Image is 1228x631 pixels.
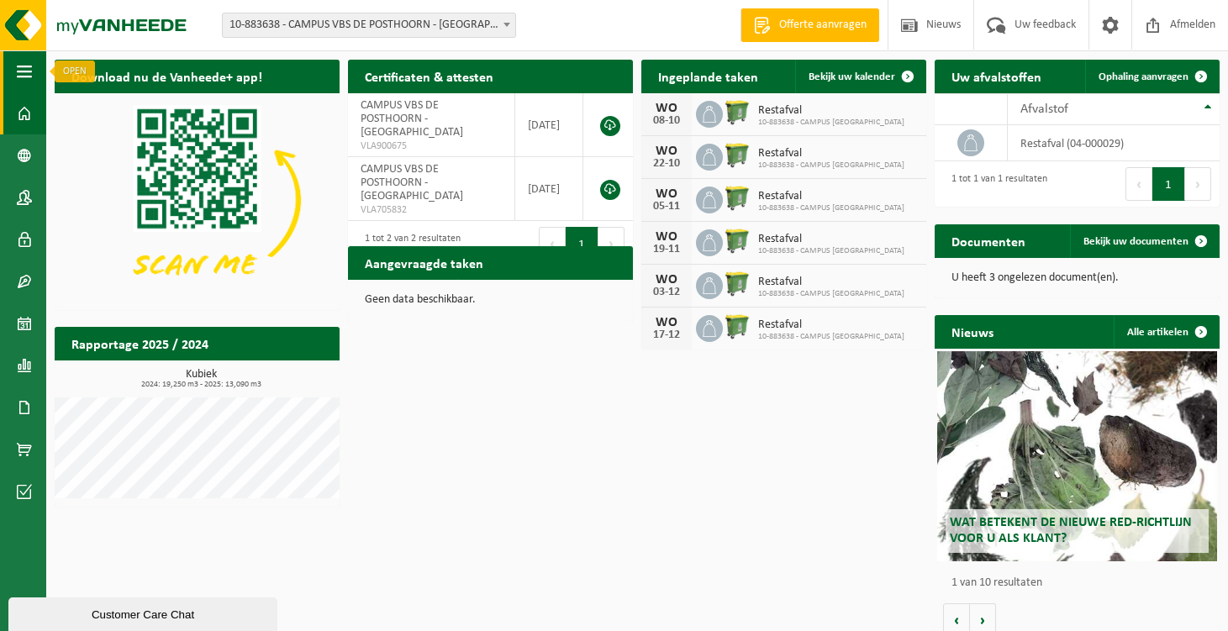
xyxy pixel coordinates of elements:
[63,381,340,389] span: 2024: 19,250 m3 - 2025: 13,090 m3
[758,118,904,128] span: 10-883638 - CAMPUS [GEOGRAPHIC_DATA]
[935,60,1058,92] h2: Uw afvalstoffen
[650,273,683,287] div: WO
[650,115,683,127] div: 08-10
[740,8,879,42] a: Offerte aanvragen
[641,60,775,92] h2: Ingeplande taken
[1070,224,1218,258] a: Bekijk uw documenten
[758,233,904,246] span: Restafval
[8,594,281,631] iframe: chat widget
[758,104,904,118] span: Restafval
[935,315,1010,348] h2: Nieuws
[361,163,463,202] span: CAMPUS VBS DE POSTHOORN - [GEOGRAPHIC_DATA]
[758,289,904,299] span: 10-883638 - CAMPUS [GEOGRAPHIC_DATA]
[943,166,1047,202] div: 1 tot 1 van 1 resultaten
[758,246,904,256] span: 10-883638 - CAMPUS [GEOGRAPHIC_DATA]
[950,516,1192,545] span: Wat betekent de nieuwe RED-richtlijn voor u als klant?
[937,351,1216,561] a: Wat betekent de nieuwe RED-richtlijn voor u als klant?
[650,145,683,158] div: WO
[361,139,502,153] span: VLA900675
[214,360,338,393] a: Bekijk rapportage
[1020,103,1068,116] span: Afvalstof
[1125,167,1152,201] button: Previous
[951,272,1203,284] p: U heeft 3 ongelezen document(en).
[758,190,904,203] span: Restafval
[650,201,683,213] div: 05-11
[650,230,683,244] div: WO
[650,158,683,170] div: 22-10
[55,93,340,307] img: Download de VHEPlus App
[348,246,500,279] h2: Aangevraagde taken
[758,318,904,332] span: Restafval
[365,294,616,306] p: Geen data beschikbaar.
[566,227,598,260] button: 1
[723,270,751,298] img: WB-0770-HPE-GN-50
[650,244,683,255] div: 19-11
[55,327,225,360] h2: Rapportage 2025 / 2024
[758,203,904,213] span: 10-883638 - CAMPUS [GEOGRAPHIC_DATA]
[1083,236,1188,247] span: Bekijk uw documenten
[723,98,751,127] img: WB-0770-HPE-GN-50
[361,203,502,217] span: VLA705832
[723,313,751,341] img: WB-0770-HPE-GN-50
[222,13,516,38] span: 10-883638 - CAMPUS VBS DE POSTHOORN - WEVELGEM
[1185,167,1211,201] button: Next
[1114,315,1218,349] a: Alle artikelen
[1099,71,1188,82] span: Ophaling aanvragen
[515,157,583,221] td: [DATE]
[758,160,904,171] span: 10-883638 - CAMPUS [GEOGRAPHIC_DATA]
[723,184,751,213] img: WB-0770-HPE-GN-50
[1008,125,1220,161] td: restafval (04-000029)
[1085,60,1218,93] a: Ophaling aanvragen
[361,99,463,139] span: CAMPUS VBS DE POSTHOORN - [GEOGRAPHIC_DATA]
[775,17,871,34] span: Offerte aanvragen
[650,187,683,201] div: WO
[55,60,279,92] h2: Download nu de Vanheede+ app!
[650,316,683,329] div: WO
[935,224,1042,257] h2: Documenten
[650,102,683,115] div: WO
[723,141,751,170] img: WB-0770-HPE-GN-50
[809,71,895,82] span: Bekijk uw kalender
[758,332,904,342] span: 10-883638 - CAMPUS [GEOGRAPHIC_DATA]
[539,227,566,260] button: Previous
[598,227,625,260] button: Next
[758,276,904,289] span: Restafval
[356,225,461,262] div: 1 tot 2 van 2 resultaten
[348,60,510,92] h2: Certificaten & attesten
[758,147,904,160] span: Restafval
[795,60,925,93] a: Bekijk uw kalender
[223,13,515,37] span: 10-883638 - CAMPUS VBS DE POSTHOORN - WEVELGEM
[650,287,683,298] div: 03-12
[515,93,583,157] td: [DATE]
[951,577,1211,589] p: 1 van 10 resultaten
[723,227,751,255] img: WB-0770-HPE-GN-50
[63,369,340,389] h3: Kubiek
[650,329,683,341] div: 17-12
[1152,167,1185,201] button: 1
